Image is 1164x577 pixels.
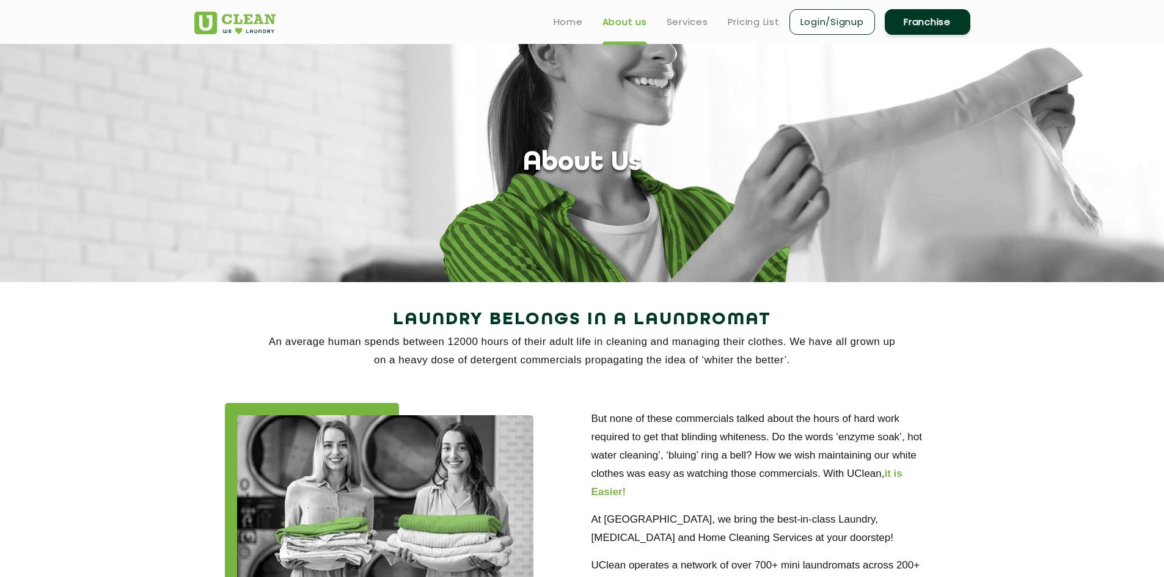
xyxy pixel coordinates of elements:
[194,333,970,369] p: An average human spends between 12000 hours of their adult life in cleaning and managing their cl...
[194,305,970,335] h2: Laundry Belongs in a Laundromat
[602,15,647,29] a: About us
[667,15,708,29] a: Services
[523,148,642,179] h1: About Us
[591,510,940,547] p: At [GEOGRAPHIC_DATA], we bring the best-in-class Laundry, [MEDICAL_DATA] and Home Cleaning Servic...
[591,410,940,501] p: But none of these commercials talked about the hours of hard work required to get that blinding w...
[194,12,276,34] img: UClean Laundry and Dry Cleaning
[789,9,875,35] a: Login/Signup
[728,15,780,29] a: Pricing List
[885,9,970,35] a: Franchise
[554,15,583,29] a: Home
